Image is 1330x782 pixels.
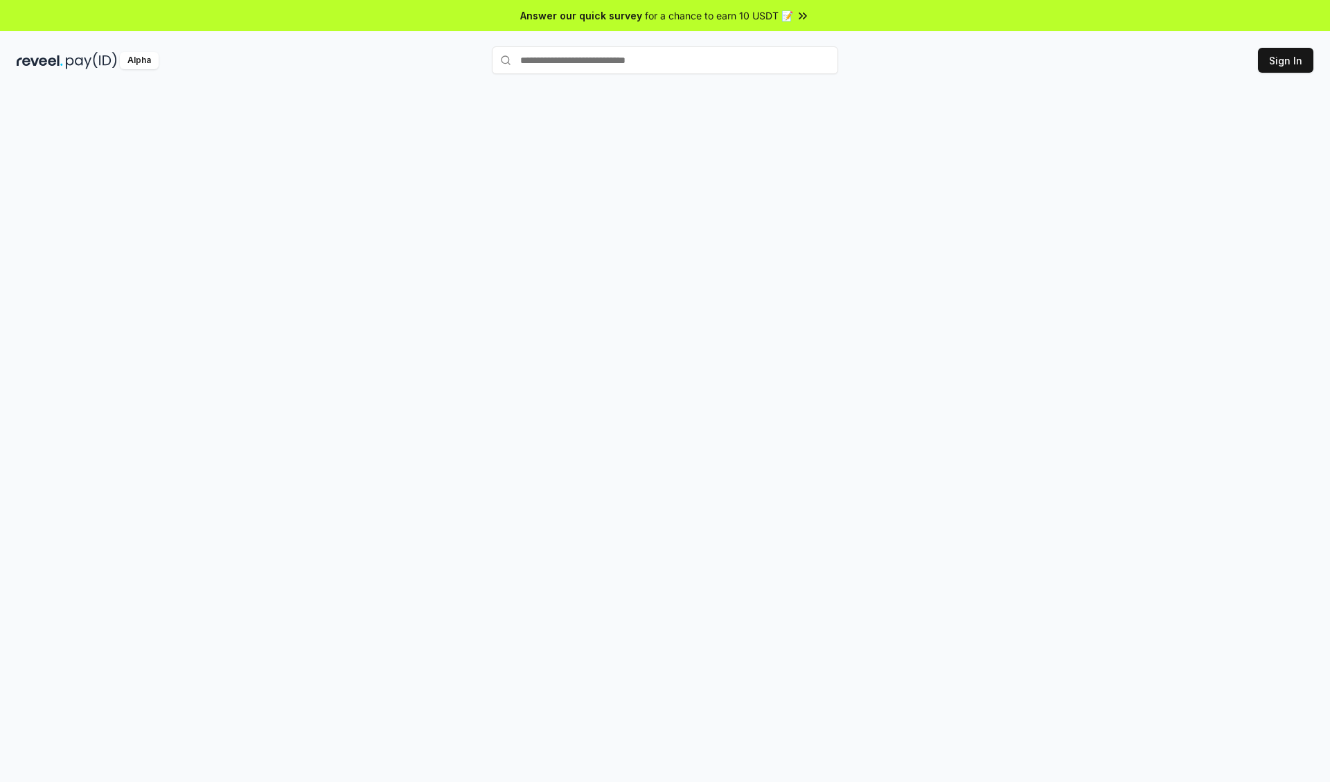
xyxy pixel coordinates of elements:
img: reveel_dark [17,52,63,69]
button: Sign In [1258,48,1313,73]
div: Alpha [120,52,159,69]
img: pay_id [66,52,117,69]
span: for a chance to earn 10 USDT 📝 [645,8,793,23]
span: Answer our quick survey [520,8,642,23]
